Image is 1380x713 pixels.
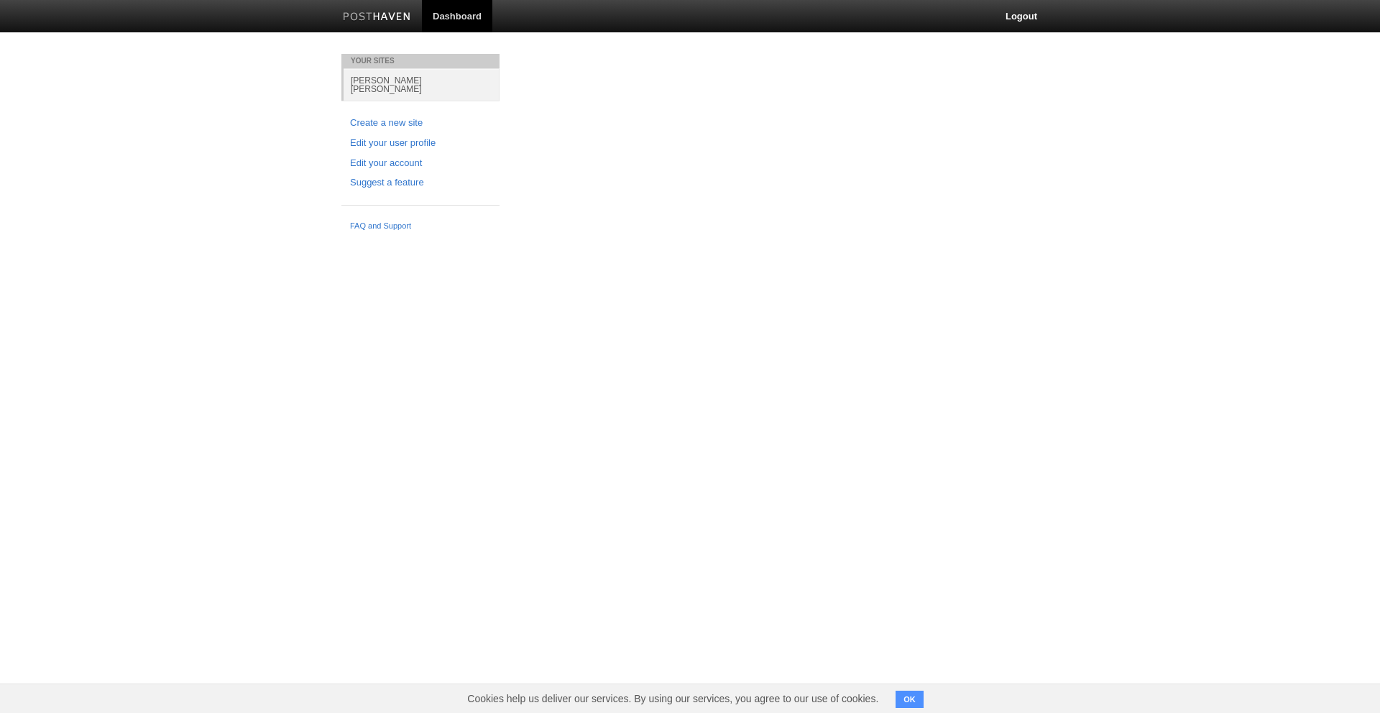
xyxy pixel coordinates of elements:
[341,54,500,68] li: Your Sites
[350,156,491,171] a: Edit your account
[896,691,924,708] button: OK
[344,68,500,101] a: [PERSON_NAME] [PERSON_NAME]
[350,175,491,190] a: Suggest a feature
[350,136,491,151] a: Edit your user profile
[343,12,411,23] img: Posthaven-bar
[350,220,491,233] a: FAQ and Support
[350,116,491,131] a: Create a new site
[453,684,893,713] span: Cookies help us deliver our services. By using our services, you agree to our use of cookies.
